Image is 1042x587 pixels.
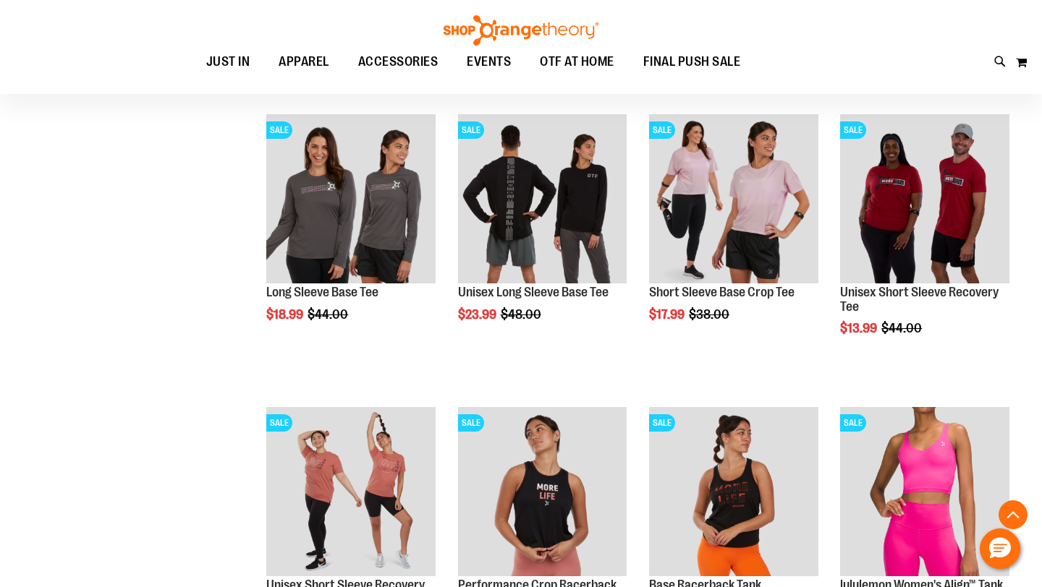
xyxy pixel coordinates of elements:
a: FINAL PUSH SALE [629,46,755,79]
a: Product image for Unisex SS Recovery TeeSALE [840,114,1009,286]
img: Product image for Long Sleeve Base Tee [266,114,436,283]
a: Product image for Base Racerback TankSALE [649,407,818,578]
a: EVENTS [452,46,525,79]
span: SALE [458,414,484,432]
div: product [642,107,826,359]
button: Back To Top [999,500,1028,529]
span: APPAREL [279,46,329,78]
span: ACCESSORIES [358,46,439,78]
span: $38.00 [689,307,732,322]
span: $44.00 [881,321,924,335]
a: Product image for Unisex Long Sleeve Base TeeSALE [458,114,627,286]
a: Short Sleeve Base Crop Tee [649,285,795,299]
a: ACCESSORIES [344,46,453,79]
a: Unisex Long Sleeve Base Tee [458,285,609,299]
a: Product image for Short Sleeve Base Crop TeeSALE [649,114,818,286]
div: product [833,107,1017,372]
img: Product image for Performance Crop Racerback Tank [458,407,627,576]
img: Product image for lululemon Womens Align Tank [840,407,1009,576]
a: Product image for lululemon Womens Align TankSALE [840,407,1009,578]
a: JUST IN [192,46,265,79]
span: $17.99 [649,307,687,322]
span: OTF AT HOME [540,46,614,78]
span: SALE [266,414,292,432]
img: Product image for Unisex Short Sleeve Recovery Tee [266,407,436,576]
span: SALE [649,414,675,432]
a: Unisex Short Sleeve Recovery Tee [840,285,999,314]
span: JUST IN [206,46,250,78]
img: Product image for Base Racerback Tank [649,407,818,576]
span: SALE [840,414,866,432]
a: Product image for Performance Crop Racerback TankSALE [458,407,627,578]
a: Product image for Unisex Short Sleeve Recovery TeeSALE [266,407,436,578]
a: Long Sleeve Base Tee [266,285,378,299]
div: product [451,107,635,359]
img: Product image for Unisex Long Sleeve Base Tee [458,114,627,283]
img: Product image for Unisex SS Recovery Tee [840,114,1009,283]
span: $48.00 [501,307,543,322]
span: SALE [458,121,484,139]
span: SALE [266,121,292,139]
a: OTF AT HOME [525,46,629,79]
span: SALE [649,121,675,139]
button: Hello, have a question? Let’s chat. [980,528,1020,569]
img: Shop Orangetheory [441,15,601,46]
span: $44.00 [308,307,350,322]
span: SALE [840,121,866,139]
span: FINAL PUSH SALE [643,46,741,78]
a: Product image for Long Sleeve Base TeeSALE [266,114,436,286]
a: APPAREL [264,46,344,78]
img: Product image for Short Sleeve Base Crop Tee [649,114,818,283]
span: $18.99 [266,307,305,322]
div: product [259,107,443,359]
span: EVENTS [467,46,511,78]
span: $23.99 [458,307,499,322]
span: $13.99 [840,321,879,335]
